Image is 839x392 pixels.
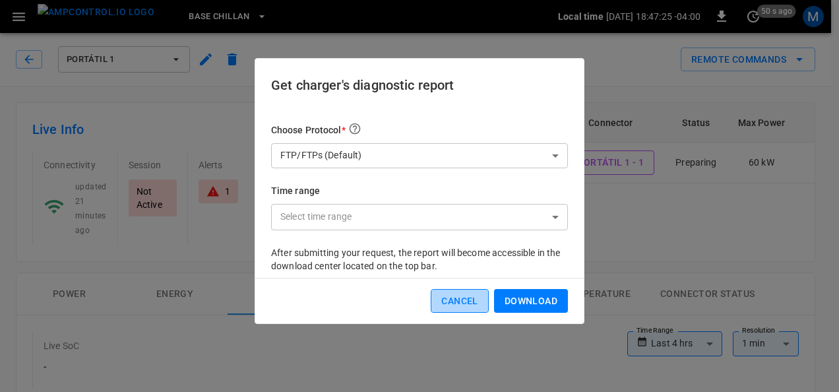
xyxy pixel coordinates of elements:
[431,289,488,313] button: Cancel
[271,246,568,273] p: After submitting your request, the report will become accessible in the download center located o...
[271,184,568,199] h6: Time range
[271,75,568,96] h6: Get charger's diagnostic report
[494,289,568,313] button: Download
[271,143,568,168] div: FTP/FTPs (Default)
[271,122,568,138] h6: Choose Protocol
